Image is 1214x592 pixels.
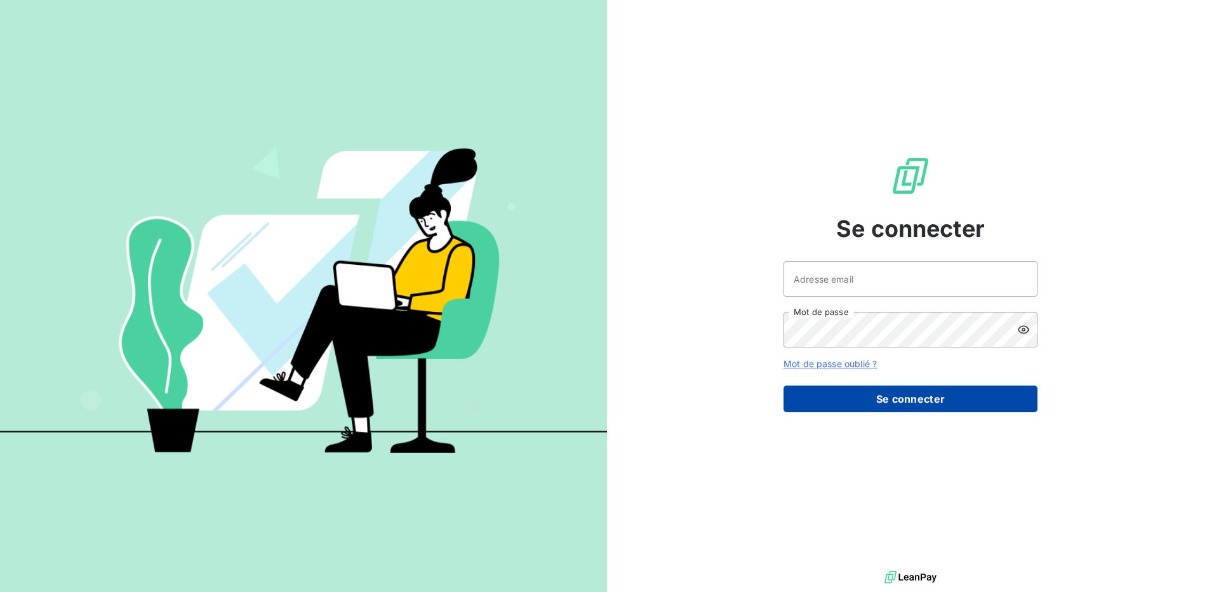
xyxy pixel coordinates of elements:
[836,212,985,246] span: Se connecter
[884,568,937,587] img: logo
[784,358,877,369] a: Mot de passe oublié ?
[784,261,1037,297] input: placeholder
[784,386,1037,412] button: Se connecter
[890,156,931,196] img: Logo LeanPay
